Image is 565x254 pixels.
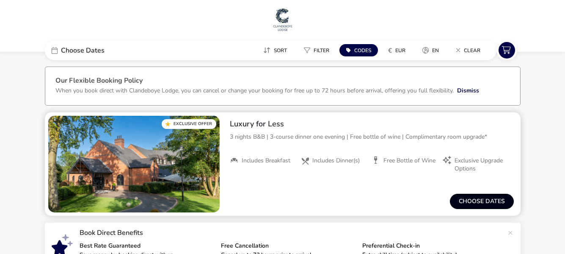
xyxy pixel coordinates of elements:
[55,77,510,86] h3: Our Flexible Booking Policy
[80,243,214,249] p: Best Rate Guaranteed
[449,44,487,56] button: Clear
[383,157,435,165] span: Free Bottle of Wine
[48,116,220,212] swiper-slide: 1 / 1
[381,44,412,56] button: €EUR
[80,229,504,236] p: Book Direct Benefits
[272,7,293,32] img: Main Website
[162,119,216,129] div: Exclusive Offer
[381,44,416,56] naf-pibe-menu-bar-item: €EUR
[354,47,371,54] span: Codes
[230,119,514,129] h2: Luxury for Less
[55,87,454,95] p: When you book direct with Clandeboye Lodge, you can cancel or change your booking for free up to ...
[256,44,297,56] naf-pibe-menu-bar-item: Sort
[297,44,339,56] naf-pibe-menu-bar-item: Filter
[339,44,381,56] naf-pibe-menu-bar-item: Codes
[242,157,290,165] span: Includes Breakfast
[45,40,172,60] div: Choose Dates
[464,47,480,54] span: Clear
[416,44,446,56] button: en
[256,44,294,56] button: Sort
[312,157,360,165] span: Includes Dinner(s)
[339,44,378,56] button: Codes
[455,157,507,172] span: Exclusive Upgrade Options
[450,194,514,209] button: Choose dates
[223,112,521,179] div: Luxury for Less3 nights B&B | 3-course dinner one evening | Free bottle of wine | Complimentary r...
[395,47,405,54] span: EUR
[297,44,336,56] button: Filter
[362,243,497,249] p: Preferential Check-in
[432,47,439,54] span: en
[449,44,491,56] naf-pibe-menu-bar-item: Clear
[221,243,356,249] p: Free Cancellation
[61,47,105,54] span: Choose Dates
[230,132,514,141] p: 3 nights B&B | 3-course dinner one evening | Free bottle of wine | Complimentary room upgrade*
[416,44,449,56] naf-pibe-menu-bar-item: en
[274,47,287,54] span: Sort
[388,46,392,55] i: €
[457,86,479,95] button: Dismiss
[314,47,329,54] span: Filter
